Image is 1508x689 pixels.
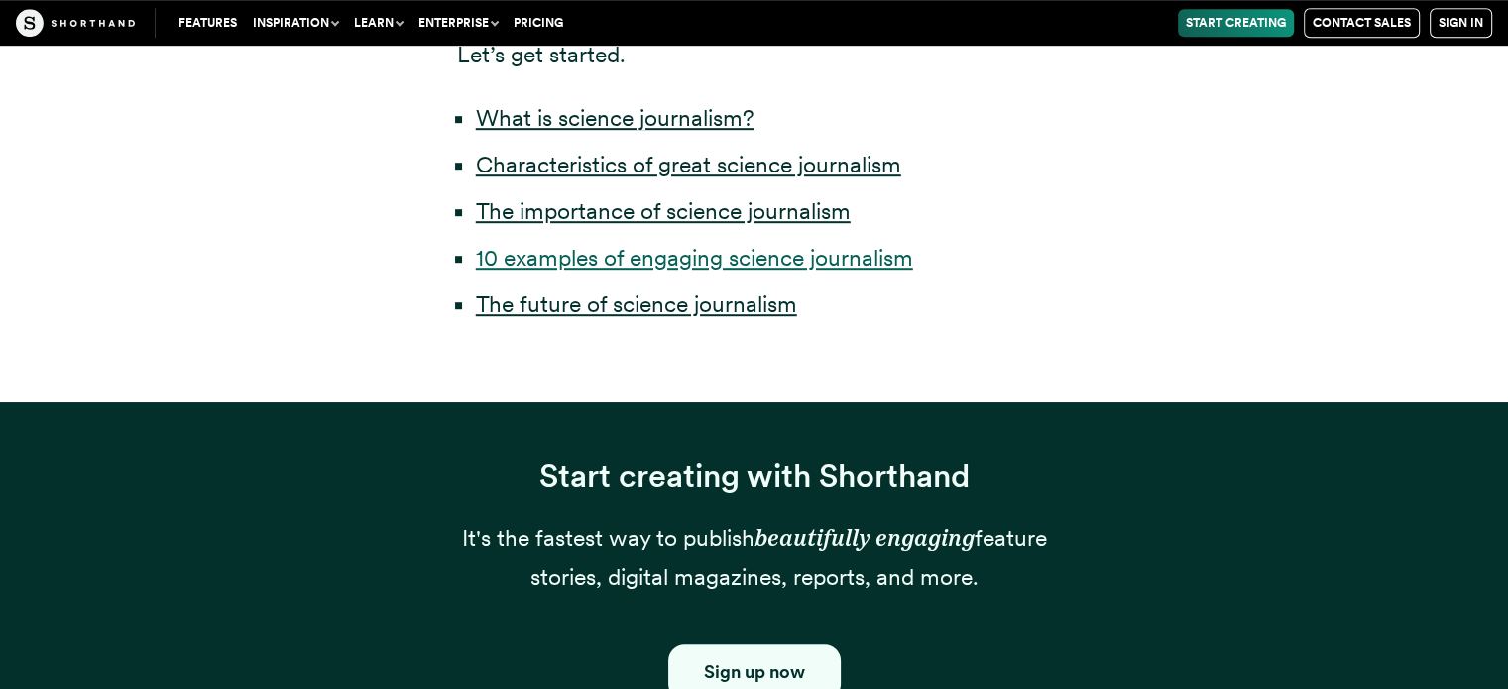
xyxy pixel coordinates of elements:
p: It's the fastest way to publish feature stories, digital magazines, reports, and more. [457,519,1052,597]
a: The importance of science journalism [476,197,851,225]
a: The future of science journalism [476,290,797,318]
img: The Craft [16,9,135,37]
p: Let’s get started. [457,36,1052,74]
a: Features [171,9,245,37]
a: Sign in [1430,8,1492,38]
a: Start Creating [1178,9,1294,37]
a: 10 examples of engaging science journalism [476,244,913,272]
h3: Start creating with Shorthand [457,457,1052,496]
button: Enterprise [410,9,506,37]
a: Characteristics of great science journalism [476,151,901,178]
a: Pricing [506,9,571,37]
a: Contact Sales [1304,8,1420,38]
button: Learn [346,9,410,37]
em: beautifully engaging [754,524,975,552]
a: What is science journalism? [476,104,754,132]
button: Inspiration [245,9,346,37]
